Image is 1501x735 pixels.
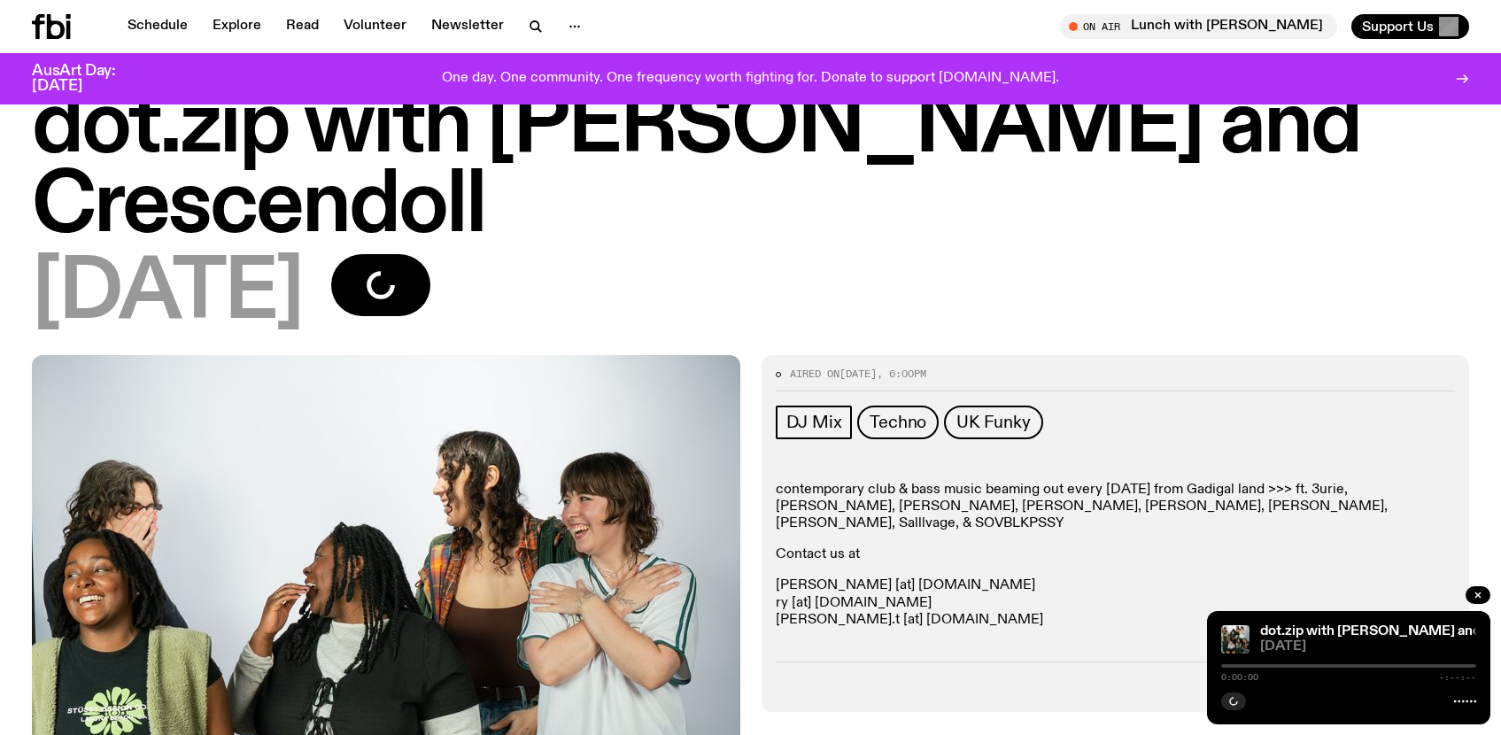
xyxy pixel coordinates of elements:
span: Aired on [790,367,839,381]
a: Techno [857,406,939,439]
h3: AusArt Day: [DATE] [32,64,145,94]
a: Read [275,14,329,39]
a: UK Funky [944,406,1042,439]
a: Explore [202,14,272,39]
p: Contact us at [776,546,1456,563]
span: 0:00:00 [1221,673,1258,682]
span: [DATE] [839,367,877,381]
span: [DATE] [1260,640,1476,654]
span: Support Us [1362,19,1434,35]
button: Support Us [1351,14,1469,39]
a: DJ Mix [776,406,853,439]
a: Volunteer [333,14,417,39]
p: One day. One community. One frequency worth fighting for. Donate to support [DOMAIN_NAME]. [442,71,1059,87]
a: Newsletter [421,14,515,39]
a: Schedule [117,14,198,39]
h1: dot.zip with [PERSON_NAME] and Crescendoll [32,88,1469,247]
span: Techno [870,413,926,432]
span: -:--:-- [1439,673,1476,682]
button: On AirLunch with [PERSON_NAME] [1060,14,1337,39]
span: [DATE] [32,254,303,334]
span: UK Funky [956,413,1030,432]
p: [PERSON_NAME] [at] [DOMAIN_NAME] ry [at] [DOMAIN_NAME] [PERSON_NAME].t [at] [DOMAIN_NAME] [776,577,1456,629]
p: contemporary club & bass music beaming out every [DATE] from Gadigal land >>> ft. 3urie, [PERSON_... [776,482,1456,533]
span: , 6:00pm [877,367,926,381]
span: DJ Mix [786,413,842,432]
